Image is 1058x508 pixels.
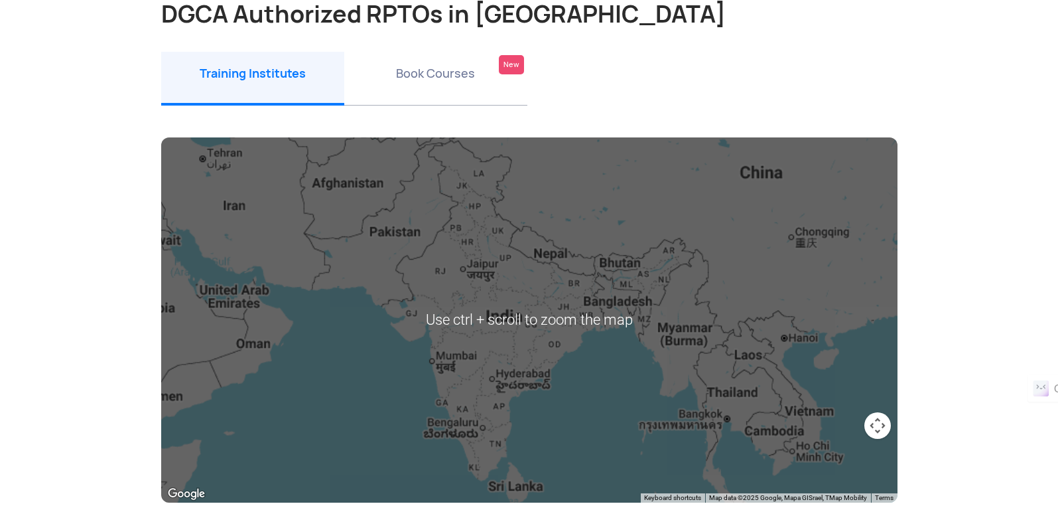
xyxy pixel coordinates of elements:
button: Keyboard shortcuts [644,493,701,503]
li: Book Courses [344,52,527,106]
span: Map data ©2025 Google, Mapa GISrael, TMap Mobility [709,494,867,501]
img: Google [165,485,208,503]
li: Training Institutes [161,52,344,106]
a: Terms (opens in new tab) [875,494,893,501]
div: New [499,55,524,74]
a: Open this area in Google Maps (opens a new window) [165,485,208,503]
button: Map camera controls [864,412,891,439]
